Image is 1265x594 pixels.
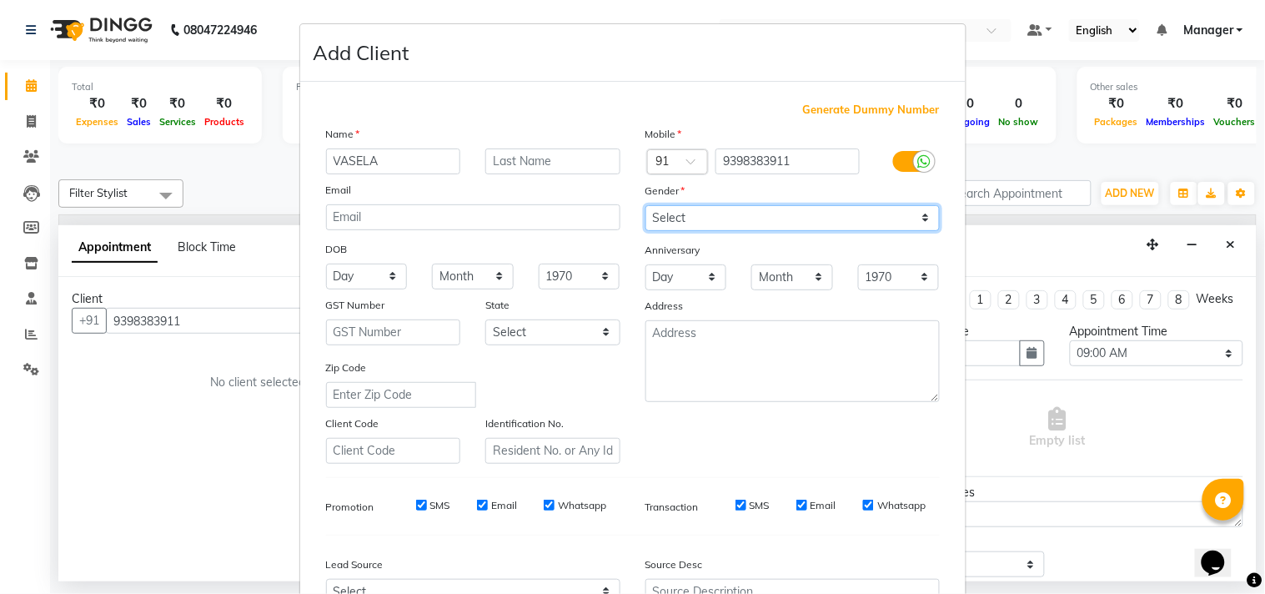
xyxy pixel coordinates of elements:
input: GST Number [326,320,461,345]
label: Transaction [645,500,699,515]
label: SMS [430,498,450,513]
label: Whatsapp [877,498,926,513]
input: Client Code [326,438,461,464]
input: First Name [326,148,461,174]
label: Promotion [326,500,374,515]
label: Mobile [645,127,682,142]
label: Gender [645,184,685,199]
input: Last Name [485,148,620,174]
input: Enter Zip Code [326,382,476,408]
label: Whatsapp [558,498,606,513]
h4: Add Client [314,38,409,68]
label: Email [491,498,517,513]
label: Email [811,498,836,513]
label: Name [326,127,360,142]
label: Identification No. [485,416,564,431]
label: DOB [326,242,348,257]
input: Mobile [715,148,860,174]
label: Email [326,183,352,198]
label: Address [645,299,684,314]
label: Zip Code [326,360,367,375]
label: Anniversary [645,243,700,258]
input: Resident No. or Any Id [485,438,620,464]
input: Email [326,204,620,230]
label: Client Code [326,416,379,431]
span: Generate Dummy Number [803,102,940,118]
label: Source Desc [645,557,703,572]
label: Lead Source [326,557,384,572]
label: GST Number [326,298,385,313]
label: State [485,298,510,313]
label: SMS [750,498,770,513]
